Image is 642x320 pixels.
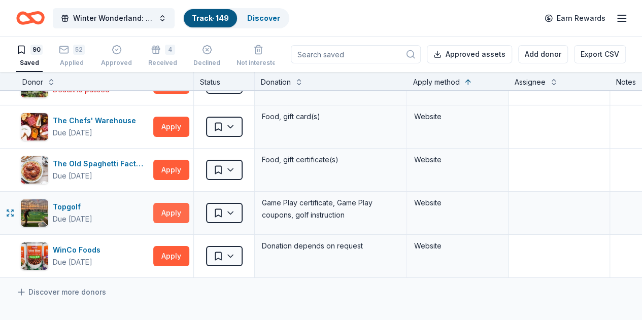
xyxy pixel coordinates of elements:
[236,59,280,67] div: Not interested
[261,153,400,167] div: Food, gift certificate(s)
[247,14,280,22] a: Discover
[261,76,291,88] div: Donation
[414,111,501,123] div: Website
[153,117,189,137] button: Apply
[21,156,48,184] img: Image for The Old Spaghetti Factory
[194,72,255,90] div: Status
[427,45,512,63] button: Approved assets
[414,197,501,209] div: Website
[53,201,92,213] div: Topgolf
[59,59,85,67] div: Applied
[30,45,43,55] div: 90
[16,59,43,67] div: Saved
[20,113,149,141] button: Image for The Chefs' WarehouseThe Chefs' WarehouseDue [DATE]
[20,156,149,184] button: Image for The Old Spaghetti FactoryThe Old Spaghetti FactoryDue [DATE]
[53,256,92,268] div: Due [DATE]
[574,45,626,63] button: Export CSV
[20,242,149,270] button: Image for WinCo FoodsWinCo FoodsDue [DATE]
[193,41,220,72] button: Declined
[538,9,612,27] a: Earn Rewards
[53,213,92,225] div: Due [DATE]
[153,203,189,223] button: Apply
[192,14,229,22] a: Track· 149
[53,8,175,28] button: Winter Wonderland: School Literacy Parent Night
[21,199,48,227] img: Image for Topgolf
[101,41,132,72] button: Approved
[261,196,400,222] div: Game Play certificate, Game Play coupons, golf instruction
[518,45,568,63] button: Add donor
[53,115,140,127] div: The Chefs' Warehouse
[148,59,177,67] div: Received
[21,113,48,140] img: Image for The Chefs' Warehouse
[16,286,106,298] a: Discover more donors
[148,41,177,72] button: 4Received
[53,170,92,182] div: Due [DATE]
[20,199,149,227] button: Image for TopgolfTopgolfDue [DATE]
[183,8,289,28] button: Track· 149Discover
[414,154,501,166] div: Website
[73,12,154,24] span: Winter Wonderland: School Literacy Parent Night
[153,246,189,266] button: Apply
[53,127,92,139] div: Due [DATE]
[53,244,105,256] div: WinCo Foods
[193,59,220,67] div: Declined
[21,242,48,270] img: Image for WinCo Foods
[53,158,149,170] div: The Old Spaghetti Factory
[16,6,45,30] a: Home
[153,160,189,180] button: Apply
[236,41,280,72] button: Not interested
[616,76,636,88] div: Notes
[22,76,43,88] div: Donor
[261,239,400,253] div: Donation depends on request
[73,45,85,55] div: 52
[16,41,43,72] button: 90Saved
[291,45,421,63] input: Search saved
[261,110,400,124] div: Food, gift card(s)
[413,76,460,88] div: Apply method
[165,45,175,55] div: 4
[515,76,546,88] div: Assignee
[59,41,85,72] button: 52Applied
[101,59,132,67] div: Approved
[414,240,501,252] div: Website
